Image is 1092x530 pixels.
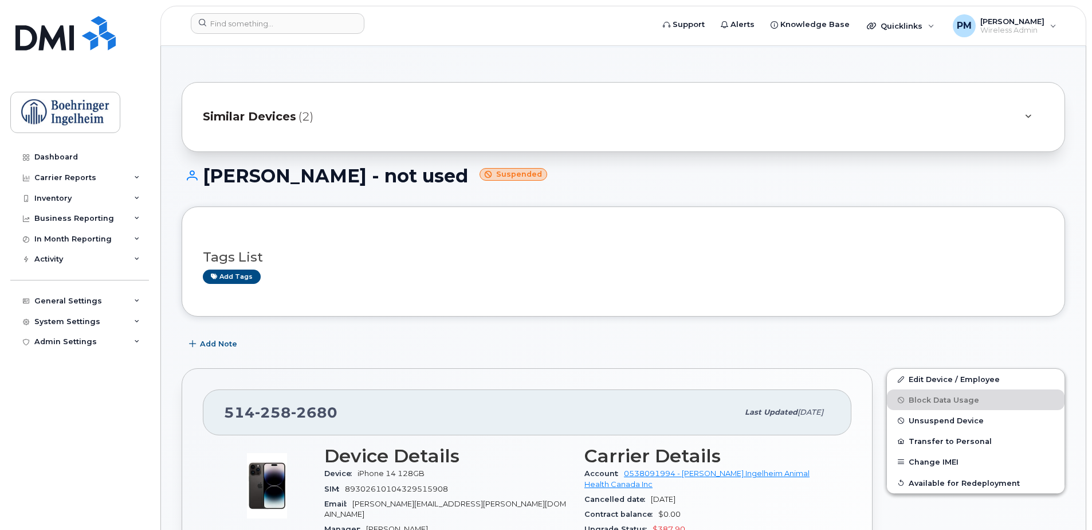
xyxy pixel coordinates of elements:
[584,446,831,466] h3: Carrier Details
[584,510,658,519] span: Contract balance
[200,338,237,349] span: Add Note
[324,500,352,508] span: Email
[887,369,1064,389] a: Edit Device / Employee
[887,451,1064,472] button: Change IMEI
[255,404,291,421] span: 258
[233,451,301,520] img: image20231002-3703462-njx0qo.jpeg
[887,473,1064,493] button: Available for Redeployment
[584,495,651,504] span: Cancelled date
[980,26,1044,35] span: Wireless Admin
[358,469,425,478] span: iPhone 14 128GB
[345,485,448,493] span: 89302610104329515908
[673,19,705,30] span: Support
[203,250,1044,264] h3: Tags List
[887,389,1064,410] button: Block Data Usage
[324,469,358,478] span: Device
[763,13,858,36] a: Knowledge Base
[203,108,296,125] span: Similar Devices
[887,431,1064,451] button: Transfer to Personal
[859,14,942,37] div: Quicklinks
[584,469,624,478] span: Account
[182,166,1065,186] h1: [PERSON_NAME] - not used
[881,21,922,30] span: Quicklinks
[887,410,1064,431] button: Unsuspend Device
[224,404,337,421] span: 514
[798,408,823,416] span: [DATE]
[658,510,681,519] span: $0.00
[324,446,571,466] h3: Device Details
[957,19,972,33] span: PM
[182,334,247,354] button: Add Note
[980,17,1044,26] span: [PERSON_NAME]
[298,108,313,125] span: (2)
[584,469,810,488] a: 0538091994 - [PERSON_NAME] Ingelheim Animal Health Canada Inc
[203,270,261,284] a: Add tags
[745,408,798,416] span: Last updated
[324,485,345,493] span: SIM
[651,495,675,504] span: [DATE]
[324,500,566,519] span: [PERSON_NAME][EMAIL_ADDRESS][PERSON_NAME][DOMAIN_NAME]
[909,416,984,425] span: Unsuspend Device
[655,13,713,36] a: Support
[780,19,850,30] span: Knowledge Base
[291,404,337,421] span: 2680
[909,478,1020,487] span: Available for Redeployment
[945,14,1064,37] div: Priyanka Modhvadiya
[480,168,547,181] small: Suspended
[191,13,364,34] input: Find something...
[713,13,763,36] a: Alerts
[730,19,755,30] span: Alerts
